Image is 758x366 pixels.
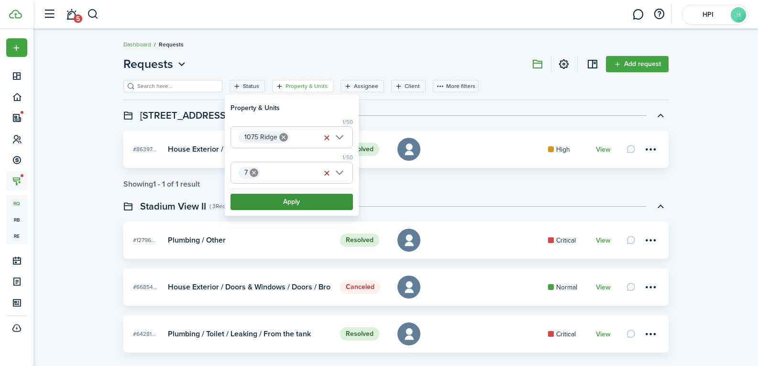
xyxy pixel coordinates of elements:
swimlane-subtitle: ( 3 Requests ) [209,202,242,211]
button: Open resource center [651,6,667,22]
a: Messaging [629,2,647,27]
span: 1075 Ridge [244,132,277,142]
span: 7 [244,167,248,177]
filter-tag: Open filter [391,80,426,92]
button: Clear [320,131,334,144]
button: Open menu [123,55,188,73]
card-mark: Critical [548,329,586,339]
div: Showing result [123,180,200,189]
button: Toggle accordion [652,198,669,214]
filter-limit-view: 1/50 [231,153,353,162]
card-mark: High [548,144,586,155]
h3: Property & Units [231,103,280,113]
button: Open menu [6,38,27,57]
filter-tag-label: Status [243,82,259,90]
span: #64281... [133,330,156,338]
filter-tag: Open filter [230,80,265,92]
card-mark: Normal [548,282,586,292]
filter-tag: Open filter [272,80,333,92]
a: re [6,228,27,244]
span: #66854... [133,283,157,291]
a: rq [6,195,27,211]
avatar-text: H [731,7,746,22]
a: View [596,237,611,244]
a: Add request [606,56,669,72]
filter-tag-label: Client [405,82,420,90]
button: Open sidebar [40,5,58,23]
button: More filters [433,80,479,92]
status: Canceled [340,280,380,294]
card-mark: Critical [548,235,586,245]
span: 5 [74,14,82,23]
filter-tag: Open filter [341,80,384,92]
button: Apply [231,194,353,210]
maintenance-list-swimlane-item: Toggle accordion [123,131,669,189]
filter-limit-view: 1/50 [231,118,353,126]
span: Requests [123,55,173,73]
span: #86397... [133,145,156,154]
card-title: Plumbing / Toilet / Leaking / From the tank [168,330,311,338]
swimlane-title: Stadium View II [140,199,206,213]
a: rb [6,211,27,228]
button: Toggle accordion [652,107,669,123]
swimlane-title: [STREET_ADDRESS] [140,108,228,122]
button: Clear [320,166,334,180]
card-title: House Exterior / Doors & Windows / Doors / Other [168,145,331,154]
a: View [596,284,611,291]
a: Dashboard [123,40,151,49]
a: View [596,146,611,154]
a: Notifications [62,2,80,27]
status: Resolved [340,233,379,247]
filter-tag-label: Assignee [354,82,378,90]
status: Resolved [340,143,379,156]
img: TenantCloud [9,10,22,19]
card-title: House Exterior / Doors & Windows / Doors / Broken [168,283,331,291]
input: Search here... [135,82,219,91]
span: HPI [689,11,727,18]
status: Resolved [340,327,379,341]
card-title: Plumbing / Other [168,236,226,244]
span: #12796... [133,236,155,244]
filter-tag-label: Property & Units [286,82,328,90]
span: Requests [159,40,184,49]
button: Search [87,6,99,22]
pagination-page-total: 1 - 1 of 1 [153,178,178,189]
a: View [596,331,611,338]
button: Requests [123,55,188,73]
